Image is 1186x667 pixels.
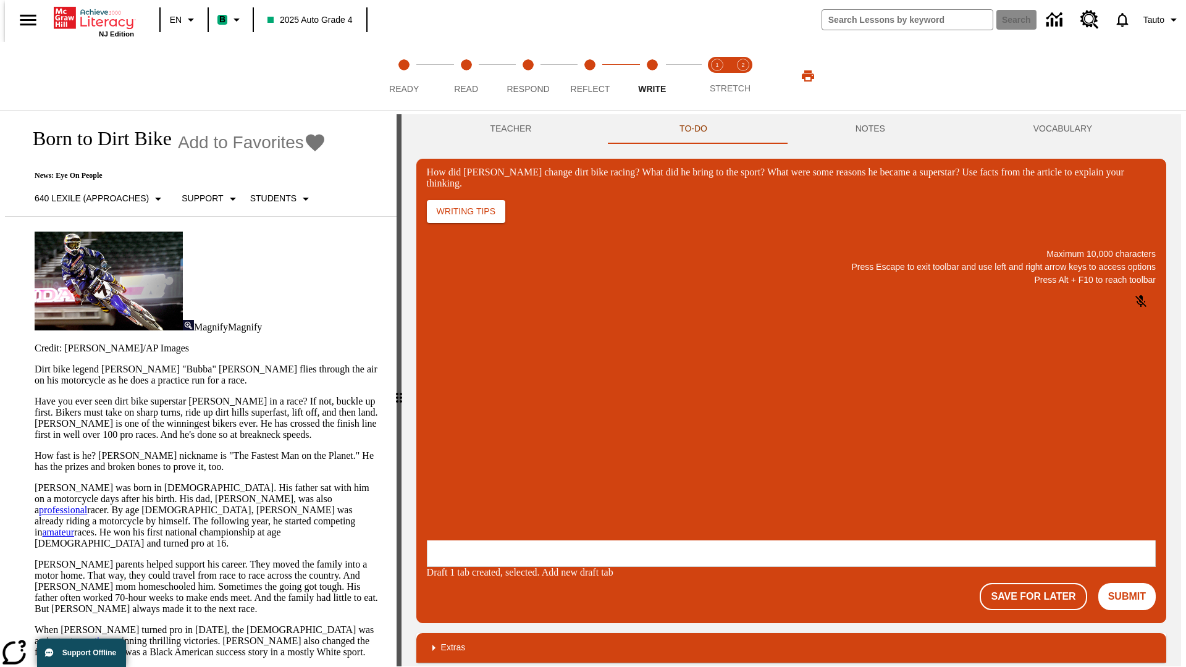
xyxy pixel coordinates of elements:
[267,14,353,27] span: 2025 Auto Grade 4
[54,4,134,38] div: Home
[35,559,382,615] p: [PERSON_NAME] parents helped support his career. They moved the family into a motor home. That wa...
[427,167,1156,189] div: How did [PERSON_NAME] change dirt bike racing? What did he bring to the sport? What were some rea...
[164,9,204,31] button: Language: EN, Select a language
[20,171,326,180] p: News: Eye On People
[1138,9,1186,31] button: Profile/Settings
[368,42,440,110] button: Ready step 1 of 5
[178,132,326,153] button: Add to Favorites - Born to Dirt Bike
[822,10,993,30] input: search field
[10,2,46,38] button: Open side menu
[454,84,478,94] span: Read
[219,12,225,27] span: B
[245,188,318,210] button: Select Student
[177,188,245,210] button: Scaffolds, Support
[35,624,382,658] p: When [PERSON_NAME] turned pro in [DATE], the [DEMOGRAPHIC_DATA] was an instant , winning thrillin...
[5,10,180,32] body: How did Stewart change dirt bike racing? What did he bring to the sport? What were some reasons h...
[741,62,744,68] text: 2
[781,114,959,144] button: NOTES
[715,62,718,68] text: 1
[605,114,781,144] button: TO-DO
[178,133,304,153] span: Add to Favorites
[699,42,735,110] button: Stretch Read step 1 of 2
[959,114,1166,144] button: VOCABULARY
[1106,4,1138,36] a: Notifications
[571,84,610,94] span: Reflect
[228,322,262,332] span: Magnify
[492,42,564,110] button: Respond step 3 of 5
[35,396,382,440] p: Have you ever seen dirt bike superstar [PERSON_NAME] in a race? If not, buckle up first. Bikers m...
[397,114,402,666] div: Press Enter or Spacebar and then press right and left arrow keys to move the slider
[183,320,194,330] img: Magnify
[554,42,626,110] button: Reflect step 4 of 5
[99,30,134,38] span: NJ Edition
[20,127,172,150] h1: Born to Dirt Bike
[980,583,1087,610] button: Save For Later
[194,322,228,332] span: Magnify
[35,482,382,549] p: [PERSON_NAME] was born in [DEMOGRAPHIC_DATA]. His father sat with him on a motorcycle days after ...
[416,114,606,144] button: Teacher
[35,192,149,205] p: 640 Lexile (Approaches)
[1126,287,1156,316] button: Click to activate and allow voice recognition
[35,364,382,386] p: Dirt bike legend [PERSON_NAME] "Bubba" [PERSON_NAME] flies through the air on his motorcycle as h...
[788,65,828,87] button: Print
[39,505,87,515] a: professional
[62,648,116,657] span: Support Offline
[638,84,666,94] span: Write
[427,261,1156,274] p: Press Escape to exit toolbar and use left and right arrow keys to access options
[1143,14,1164,27] span: Tauto
[35,343,382,354] p: Credit: [PERSON_NAME]/AP Images
[30,188,170,210] button: Select Lexile, 640 Lexile (Approaches)
[402,114,1181,666] div: activity
[710,83,751,93] span: STRETCH
[1039,3,1073,37] a: Data Center
[5,114,397,660] div: reading
[616,42,688,110] button: Write step 5 of 5
[73,636,110,646] a: sensation
[1073,3,1106,36] a: Resource Center, Will open in new tab
[427,567,1156,578] div: Draft 1 tab created, selected. Add new draft tab
[37,639,126,667] button: Support Offline
[170,14,182,27] span: EN
[427,274,1156,287] p: Press Alt + F10 to reach toolbar
[212,9,249,31] button: Boost Class color is mint green. Change class color
[441,641,466,654] p: Extras
[42,527,74,537] a: amateur
[5,10,180,32] p: One change [PERSON_NAME] brought to dirt bike racing was…
[427,200,505,223] button: Writing Tips
[427,248,1156,261] p: Maximum 10,000 characters
[35,232,183,330] img: Motocross racer James Stewart flies through the air on his dirt bike.
[182,192,223,205] p: Support
[416,633,1166,663] div: Extras
[250,192,296,205] p: Students
[430,42,502,110] button: Read step 2 of 5
[416,114,1166,144] div: Instructional Panel Tabs
[725,42,761,110] button: Stretch Respond step 2 of 2
[35,450,382,472] p: How fast is he? [PERSON_NAME] nickname is "The Fastest Man on the Planet." He has the prizes and ...
[507,84,549,94] span: Respond
[389,84,419,94] span: Ready
[1098,583,1156,610] button: Submit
